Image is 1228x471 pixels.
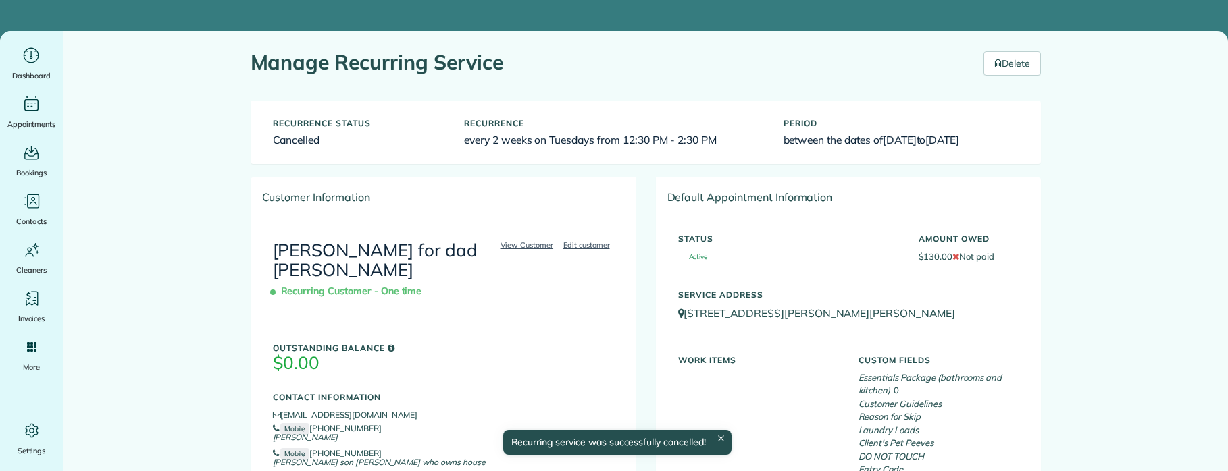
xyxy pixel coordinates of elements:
span: Invoices [18,312,45,325]
span: Settings [18,444,46,458]
a: Appointments [5,93,57,131]
div: Recurring service was successfully cancelled! [503,430,731,455]
h5: Work Items [678,356,838,364]
em: Client's Pet Peeves [859,437,933,448]
span: [PERSON_NAME] son [PERSON_NAME] who owns house [273,457,486,467]
h5: Service Address [678,290,1019,299]
div: $130.00 Not paid [909,227,1029,263]
h6: between the dates of to [784,134,1019,146]
small: Mobile [280,423,309,435]
h5: Outstanding Balance [273,343,614,352]
h6: Cancelled [273,134,444,146]
a: Contacts [5,190,57,228]
a: Mobile[PHONE_NUMBER] [273,423,382,433]
a: Invoices [5,287,57,325]
small: Mobile [280,448,309,460]
a: Delete [983,51,1041,76]
em: Essentials Package (bathrooms and kitchen) [859,372,1002,396]
a: Bookings [5,142,57,179]
a: [PERSON_NAME] for dad [PERSON_NAME] [273,239,478,281]
h5: Contact Information [273,393,614,401]
h5: Period [784,119,1019,128]
h5: Recurrence [464,119,763,128]
h3: $0.00 [273,354,614,373]
span: Recurring Customer - One time [273,280,428,304]
div: Customer Information [251,178,636,216]
h6: every 2 weeks on Tuesdays from 12:30 PM - 2:30 PM [464,134,763,146]
span: [DATE] [883,133,917,146]
a: Edit customer [559,239,614,251]
span: 0 [894,385,899,395]
span: [DATE] [925,133,959,146]
span: [PERSON_NAME] [273,432,338,442]
a: View Customer [496,239,558,251]
div: Default Appointment Information [657,178,1040,216]
em: Laundry Loads [859,424,919,435]
h5: Recurrence status [273,119,444,128]
h5: Amount Owed [919,234,1019,243]
em: Reason for Skip [859,411,921,422]
span: Active [678,254,708,260]
span: Cleaners [16,263,47,277]
em: DO NOT TOUCH [859,451,925,462]
a: Settings [5,420,57,458]
em: Customer Guidelines [859,398,942,409]
span: Contacts [16,215,47,228]
span: Bookings [16,166,47,179]
span: Dashboard [12,69,51,82]
span: More [23,360,40,374]
h1: Manage Recurring Service [251,51,963,74]
p: [STREET_ADDRESS][PERSON_NAME][PERSON_NAME] [678,306,1019,321]
span: Appointments [7,117,56,131]
li: [EMAIL_ADDRESS][DOMAIN_NAME] [273,408,614,422]
a: Cleaners [5,239,57,277]
h5: Custom Fields [859,356,1019,364]
a: Mobile[PHONE_NUMBER] [273,448,382,458]
a: Dashboard [5,45,57,82]
h5: Status [678,234,898,243]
